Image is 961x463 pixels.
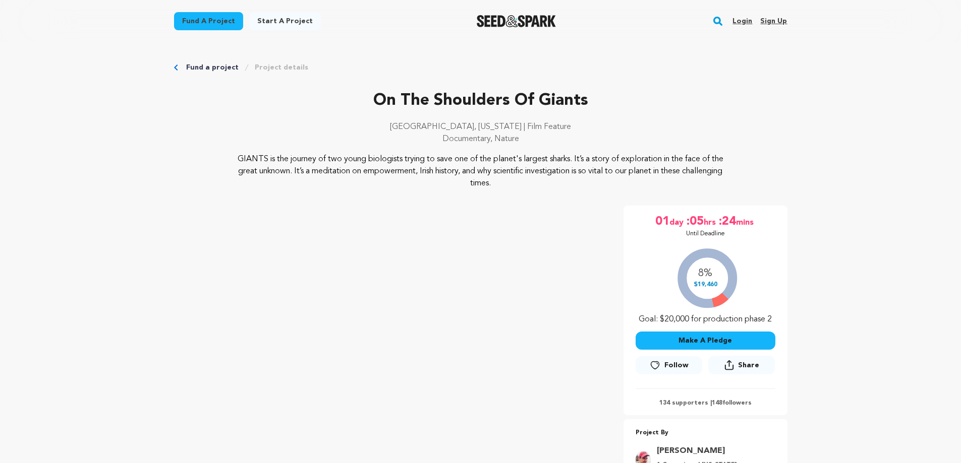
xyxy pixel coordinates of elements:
p: 134 supporters | followers [636,399,775,407]
button: Make A Pledge [636,332,775,350]
span: 148 [712,400,722,406]
span: Share [708,356,775,378]
p: [GEOGRAPHIC_DATA], [US_STATE] | Film Feature [174,121,787,133]
span: Follow [664,360,689,370]
p: Documentary, Nature [174,133,787,145]
p: GIANTS is the journey of two young biologists trying to save one of the planet's largest sharks. ... [235,153,726,189]
span: Share [738,360,759,370]
a: Fund a project [174,12,243,30]
a: Seed&Spark Homepage [477,15,556,27]
a: Follow [636,356,702,374]
span: day [669,214,686,230]
span: :24 [718,214,736,230]
p: Project By [636,427,775,439]
span: :05 [686,214,704,230]
a: Login [732,13,752,29]
span: 01 [655,214,669,230]
button: Share [708,356,775,374]
img: Seed&Spark Logo Dark Mode [477,15,556,27]
span: mins [736,214,756,230]
a: Project details [255,62,308,73]
a: Fund a project [186,62,239,73]
span: hrs [704,214,718,230]
a: Goto Scott DeGraw profile [657,445,769,457]
p: On The Shoulders Of Giants [174,89,787,113]
a: Start a project [249,12,321,30]
a: Sign up [760,13,787,29]
div: Breadcrumb [174,62,787,73]
p: Until Deadline [686,230,725,238]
